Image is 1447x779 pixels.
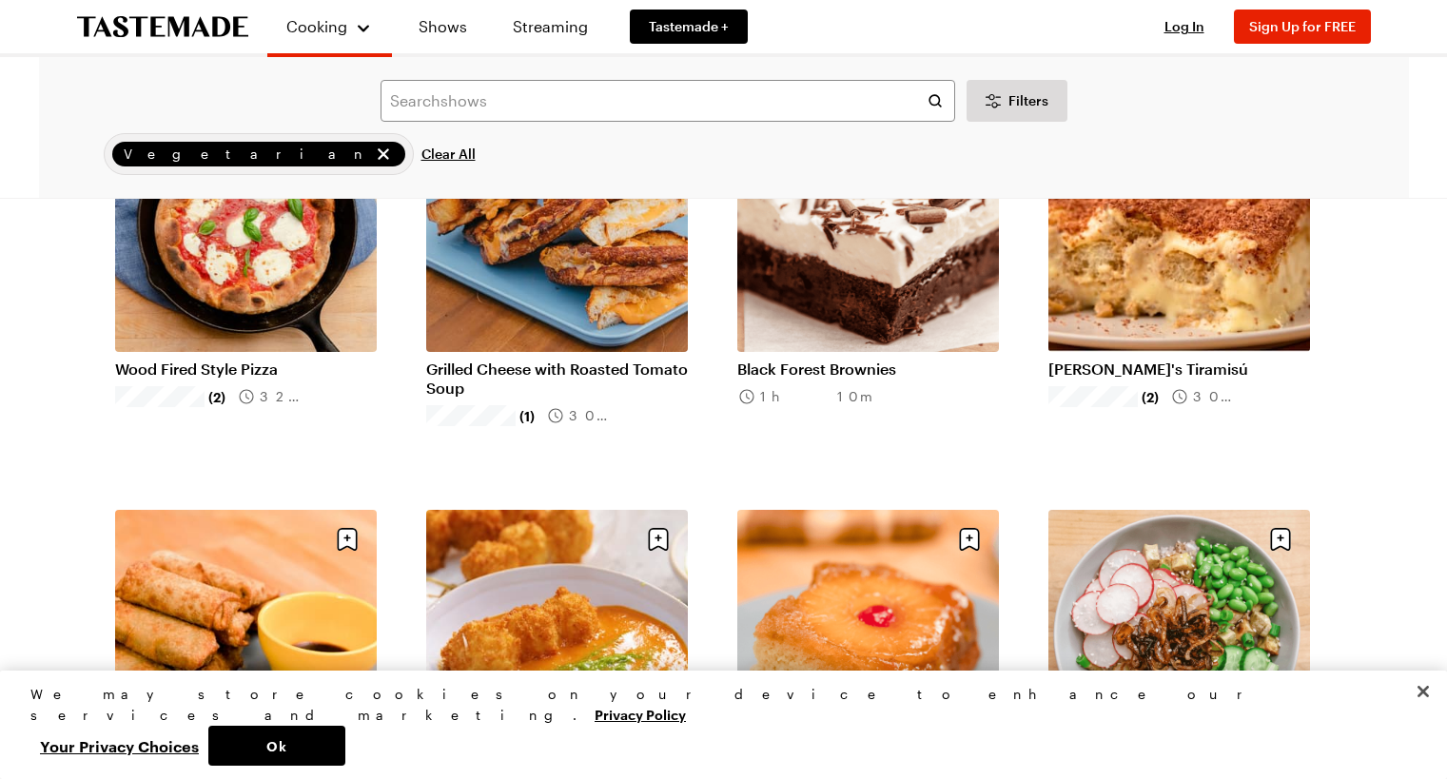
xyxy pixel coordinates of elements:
[286,8,373,46] button: Cooking
[640,521,676,557] button: Save recipe
[30,684,1400,766] div: Privacy
[115,360,377,379] a: Wood Fired Style Pizza
[1249,18,1356,34] span: Sign Up for FREE
[1402,671,1444,712] button: Close
[373,144,394,165] button: remove Vegetarian
[421,133,476,175] button: Clear All
[1008,91,1048,110] span: Filters
[649,17,729,36] span: Tastemade +
[630,10,748,44] a: Tastemade +
[286,17,347,35] span: Cooking
[1234,10,1371,44] button: Sign Up for FREE
[421,145,476,164] span: Clear All
[30,726,208,766] button: Your Privacy Choices
[77,16,248,38] a: To Tastemade Home Page
[329,521,365,557] button: Save recipe
[124,144,369,165] span: Vegetarian
[426,360,688,398] a: Grilled Cheese with Roasted Tomato Soup
[1262,521,1299,557] button: Save recipe
[967,80,1067,122] button: Desktop filters
[951,521,987,557] button: Save recipe
[1164,18,1204,34] span: Log In
[1048,360,1310,379] a: [PERSON_NAME]'s Tiramisú
[595,705,686,723] a: More information about your privacy, opens in a new tab
[30,684,1400,726] div: We may store cookies on your device to enhance our services and marketing.
[1146,17,1222,36] button: Log In
[737,360,999,379] a: Black Forest Brownies
[208,726,345,766] button: Ok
